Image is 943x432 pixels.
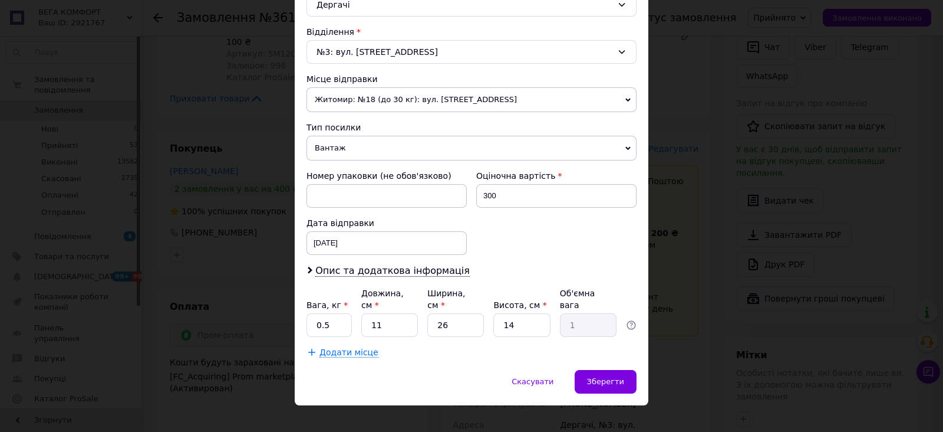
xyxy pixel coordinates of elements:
[560,287,616,311] div: Об'ємна вага
[306,40,637,64] div: №3: вул. [STREET_ADDRESS]
[361,289,404,310] label: Довжина, см
[306,300,348,310] label: Вага, кг
[306,217,467,229] div: Дата відправки
[512,377,553,386] span: Скасувати
[306,74,378,84] span: Місце відправки
[306,136,637,161] span: Вантаж
[319,348,378,358] span: Додати місце
[306,26,637,38] div: Відділення
[306,170,467,182] div: Номер упаковки (не обов'язково)
[587,377,624,386] span: Зберегти
[315,265,470,277] span: Опис та додаткова інформація
[476,170,637,182] div: Оціночна вартість
[306,87,637,112] span: Житомир: №18 (до 30 кг): вул. [STREET_ADDRESS]
[427,289,465,310] label: Ширина, см
[493,300,546,310] label: Висота, см
[306,123,361,132] span: Тип посилки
